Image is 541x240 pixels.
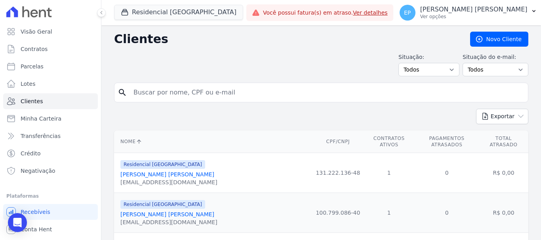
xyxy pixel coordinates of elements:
[363,130,415,153] th: Contratos Ativos
[3,59,98,74] a: Parcelas
[415,153,479,193] td: 0
[118,88,127,97] i: search
[3,41,98,57] a: Contratos
[479,193,528,233] td: R$ 0,00
[3,146,98,161] a: Crédito
[21,80,36,88] span: Lotes
[476,109,528,124] button: Exportar
[363,153,415,193] td: 1
[3,163,98,179] a: Negativação
[312,153,363,193] td: 131.222.136-48
[120,171,214,178] a: [PERSON_NAME] [PERSON_NAME]
[3,128,98,144] a: Transferências
[120,160,205,169] span: Residencial [GEOGRAPHIC_DATA]
[420,13,528,20] p: Ver opções
[8,213,27,232] div: Open Intercom Messenger
[415,193,479,233] td: 0
[120,178,217,186] div: [EMAIL_ADDRESS][DOMAIN_NAME]
[479,153,528,193] td: R$ 0,00
[3,24,98,40] a: Visão Geral
[420,6,528,13] p: [PERSON_NAME] [PERSON_NAME]
[470,32,528,47] a: Novo Cliente
[114,32,457,46] h2: Clientes
[21,62,44,70] span: Parcelas
[312,130,363,153] th: CPF/CNPJ
[114,130,312,153] th: Nome
[6,191,95,201] div: Plataformas
[21,28,52,36] span: Visão Geral
[120,218,217,226] div: [EMAIL_ADDRESS][DOMAIN_NAME]
[415,130,479,153] th: Pagamentos Atrasados
[3,111,98,127] a: Minha Carteira
[479,130,528,153] th: Total Atrasado
[21,225,52,233] span: Conta Hent
[120,211,214,217] a: [PERSON_NAME] [PERSON_NAME]
[21,115,61,123] span: Minha Carteira
[114,5,243,20] button: Residencial [GEOGRAPHIC_DATA]
[3,204,98,220] a: Recebíveis
[21,45,48,53] span: Contratos
[3,76,98,92] a: Lotes
[363,193,415,233] td: 1
[398,53,459,61] label: Situação:
[21,132,61,140] span: Transferências
[353,9,388,16] a: Ver detalhes
[263,9,388,17] span: Você possui fatura(s) em atraso.
[404,10,411,15] span: EP
[463,53,528,61] label: Situação do e-mail:
[21,167,55,175] span: Negativação
[3,221,98,237] a: Conta Hent
[312,193,363,233] td: 100.799.086-40
[3,93,98,109] a: Clientes
[129,85,525,100] input: Buscar por nome, CPF ou e-mail
[21,208,50,216] span: Recebíveis
[120,200,205,209] span: Residencial [GEOGRAPHIC_DATA]
[21,149,41,157] span: Crédito
[21,97,43,105] span: Clientes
